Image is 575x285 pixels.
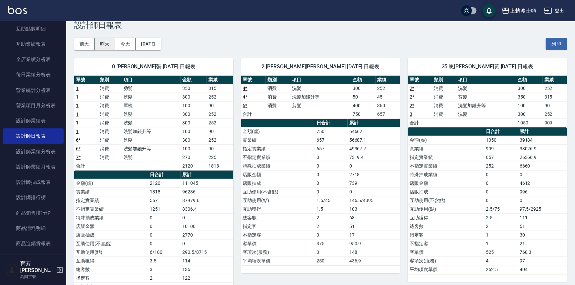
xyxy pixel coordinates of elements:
[181,162,207,170] td: 2120
[315,144,348,153] td: 657
[207,144,233,153] td: 90
[518,162,567,170] td: 6660
[74,187,148,196] td: 實業績
[207,127,233,136] td: 90
[148,179,181,187] td: 2120
[148,205,181,213] td: 1251
[74,256,148,265] td: 互助獲得
[543,76,567,84] th: 業績
[546,38,567,50] button: 列印
[484,127,518,136] th: 日合計
[408,187,484,196] td: 店販抽成
[484,222,518,231] td: 2
[408,213,484,222] td: 互助獲得
[181,256,233,265] td: 114
[290,93,351,101] td: 洗髮加錢升等
[408,265,484,274] td: 平均項次單價
[98,153,122,162] td: 消費
[241,110,266,118] td: 合計
[74,231,148,239] td: 店販抽成
[315,248,348,256] td: 3
[241,153,315,162] td: 不指定實業績
[315,213,348,222] td: 2
[518,127,567,136] th: 累計
[181,76,207,84] th: 金額
[82,63,225,70] span: 0 [PERSON_NAME]張 [DATE] 日報表
[518,136,567,144] td: 39184
[148,256,181,265] td: 3.5
[315,205,348,213] td: 1.5
[74,76,98,84] th: 單號
[181,239,233,248] td: 0
[241,231,315,239] td: 不指定客
[74,274,148,282] td: 指定客
[408,127,567,274] table: a dense table
[241,76,400,119] table: a dense table
[241,162,315,170] td: 特殊抽成業績
[484,179,518,187] td: 0
[207,118,233,127] td: 252
[181,196,233,205] td: 87979.6
[76,103,79,108] a: 1
[181,265,233,274] td: 135
[3,83,64,98] a: 營業統計分析表
[74,21,567,30] h3: 設計師日報表
[148,222,181,231] td: 0
[74,38,95,50] button: 前天
[348,179,400,187] td: 739
[408,136,484,144] td: 金額(虛)
[518,256,567,265] td: 97
[408,231,484,239] td: 指定客
[543,110,567,118] td: 252
[375,110,400,118] td: 657
[518,144,567,153] td: 33026.9
[136,38,161,50] button: [DATE]
[148,231,181,239] td: 0
[348,248,400,256] td: 148
[516,76,543,84] th: 金額
[484,205,518,213] td: 2.5/75
[510,7,536,15] div: 上越波士頓
[348,222,400,231] td: 51
[484,213,518,222] td: 2.5
[351,101,375,110] td: 400
[98,76,122,84] th: 類別
[351,76,375,84] th: 金額
[518,187,567,196] td: 996
[315,127,348,136] td: 750
[74,196,148,205] td: 指定實業績
[122,144,181,153] td: 洗髮加錢升等
[518,239,567,248] td: 21
[351,110,375,118] td: 750
[408,256,484,265] td: 客項次(服務)
[518,170,567,179] td: 0
[348,144,400,153] td: 49367.7
[484,239,518,248] td: 1
[348,231,400,239] td: 17
[181,93,207,101] td: 300
[408,162,484,170] td: 不指定實業績
[241,179,315,187] td: 店販抽成
[74,248,148,256] td: 互助使用(點)
[518,196,567,205] td: 0
[542,5,567,17] button: 登出
[432,101,456,110] td: 消費
[518,179,567,187] td: 4612
[5,263,19,277] img: Person
[315,187,348,196] td: 0
[432,76,456,84] th: 類別
[315,239,348,248] td: 375
[348,153,400,162] td: 7319.4
[181,187,233,196] td: 96286
[98,110,122,118] td: 消費
[315,196,348,205] td: 1.5/45
[3,144,64,159] a: 設計師業績分析表
[315,153,348,162] td: 0
[241,196,315,205] td: 互助使用(點)
[456,76,516,84] th: 項目
[518,205,567,213] td: 97.5/2925
[181,118,207,127] td: 300
[408,144,484,153] td: 實業績
[410,111,412,117] a: 3
[456,110,516,118] td: 洗髮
